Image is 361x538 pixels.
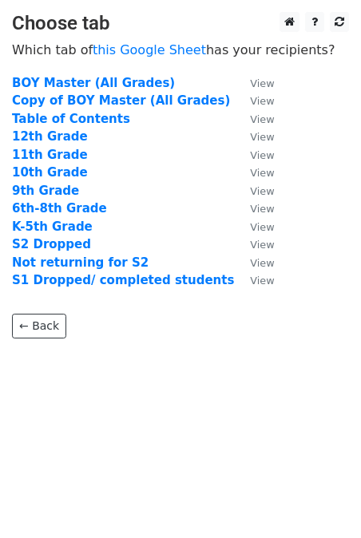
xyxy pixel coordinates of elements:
a: BOY Master (All Grades) [12,76,175,90]
small: View [250,113,274,125]
small: View [250,257,274,269]
small: View [250,149,274,161]
a: K-5th Grade [12,220,93,234]
a: 12th Grade [12,129,88,144]
a: 6th-8th Grade [12,201,107,216]
a: this Google Sheet [93,42,206,57]
a: View [234,201,274,216]
a: Not returning for S2 [12,255,149,270]
a: View [234,273,274,287]
a: View [234,76,274,90]
small: View [250,131,274,143]
small: View [250,239,274,251]
a: 11th Grade [12,148,88,162]
a: View [234,255,274,270]
a: Copy of BOY Master (All Grades) [12,93,230,108]
small: View [250,221,274,233]
a: 9th Grade [12,184,79,198]
a: View [234,148,274,162]
small: View [250,95,274,107]
a: S2 Dropped [12,237,91,251]
h3: Choose tab [12,12,349,35]
a: View [234,237,274,251]
a: View [234,220,274,234]
a: View [234,93,274,108]
p: Which tab of has your recipients? [12,42,349,58]
small: View [250,203,274,215]
a: S1 Dropped/ completed students [12,273,234,287]
a: ← Back [12,314,66,338]
a: View [234,112,274,126]
a: View [234,129,274,144]
small: View [250,77,274,89]
a: View [234,165,274,180]
small: View [250,275,274,287]
a: Table of Contents [12,112,130,126]
small: View [250,185,274,197]
small: View [250,167,274,179]
a: View [234,184,274,198]
a: 10th Grade [12,165,88,180]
